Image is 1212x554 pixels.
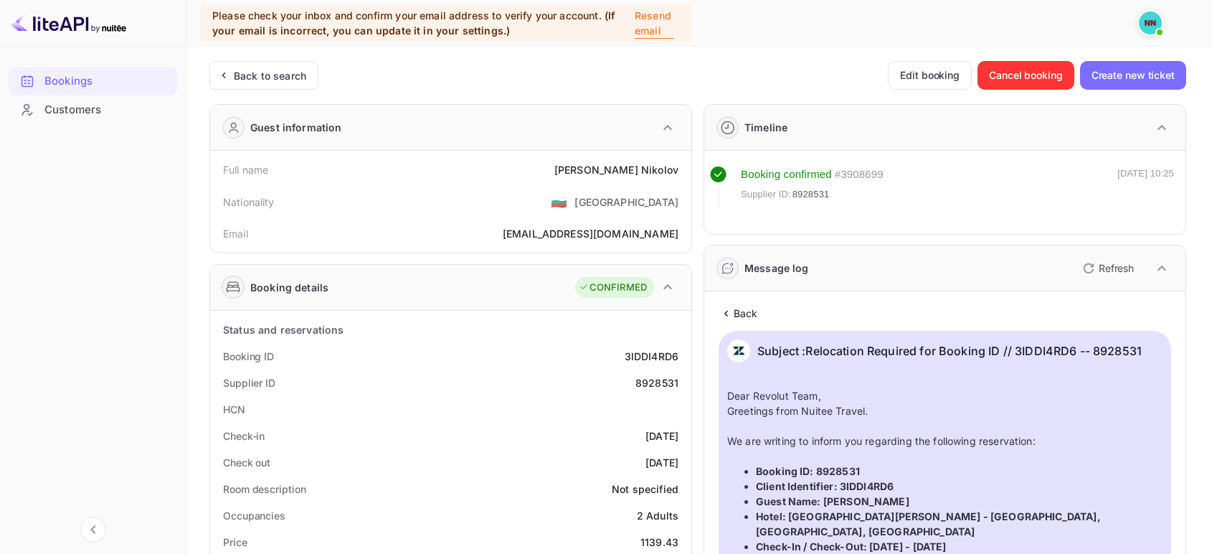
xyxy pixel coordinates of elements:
img: LiteAPI logo [11,11,126,34]
div: 3IDDI4RD6 [625,349,678,364]
div: Occupancies [223,508,285,523]
div: [PERSON_NAME] Nikolov [554,162,678,177]
div: Check out [223,455,270,470]
div: Bookings [44,73,170,90]
div: Check-in [223,428,265,443]
a: Customers [9,96,177,123]
div: Message log [744,260,809,276]
div: Supplier ID [223,375,275,390]
img: N/A N/A [1139,11,1162,34]
div: Nationality [223,194,275,210]
div: # 3908699 [835,166,884,183]
a: Bookings [9,67,177,94]
img: AwvSTEc2VUhQAAAAAElFTkSuQmCC [727,339,750,362]
button: Refresh [1074,257,1140,280]
div: Email [223,226,248,241]
div: Guest information [250,120,342,135]
strong: Booking ID: 8928531 [756,465,860,477]
div: Not specified [612,482,678,497]
span: Supplier ID: [741,187,791,202]
div: Status and reservations [223,322,344,337]
div: 8928531 [635,375,678,390]
strong: Guest Name: [PERSON_NAME] [756,495,909,507]
span: 8928531 [792,187,830,202]
p: Resend email [635,8,674,39]
div: 1139.43 [640,535,678,550]
strong: Check-In / Check-Out: [DATE] - [DATE] [756,540,947,553]
div: [GEOGRAPHIC_DATA] [574,194,678,210]
button: Collapse navigation [80,517,106,543]
div: Back to search [234,68,306,83]
p: Subject : Relocation Required for Booking ID // 3IDDI4RD6 -- 8928531 [757,339,1142,362]
div: [DATE] 10:25 [1117,166,1174,208]
div: [EMAIL_ADDRESS][DOMAIN_NAME] [503,226,678,241]
div: [DATE] [645,455,678,470]
button: Create new ticket [1080,61,1186,90]
div: Customers [9,96,177,124]
div: Booking ID [223,349,274,364]
div: Timeline [744,120,787,135]
p: Refresh [1099,260,1134,276]
strong: Client Identifier: 3IDDI4RD6 [756,480,894,492]
strong: Hotel: [GEOGRAPHIC_DATA][PERSON_NAME] - [GEOGRAPHIC_DATA], [GEOGRAPHIC_DATA], [GEOGRAPHIC_DATA] [756,510,1101,537]
div: [DATE] [645,428,678,443]
div: Room description [223,482,306,497]
span: Please check your inbox and confirm your email address to verify your account. [212,9,602,22]
div: Full name [223,162,268,177]
button: Cancel booking [977,61,1074,90]
div: Bookings [9,67,177,95]
div: CONFIRMED [579,281,647,295]
div: Customers [44,102,170,118]
span: United States [551,189,567,215]
div: Price [223,535,247,550]
button: Edit booking [888,61,972,90]
p: Back [734,306,758,321]
div: 2 Adults [637,508,678,523]
div: Booking details [250,280,328,295]
div: HCN [223,402,245,417]
div: Booking confirmed [741,166,832,183]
